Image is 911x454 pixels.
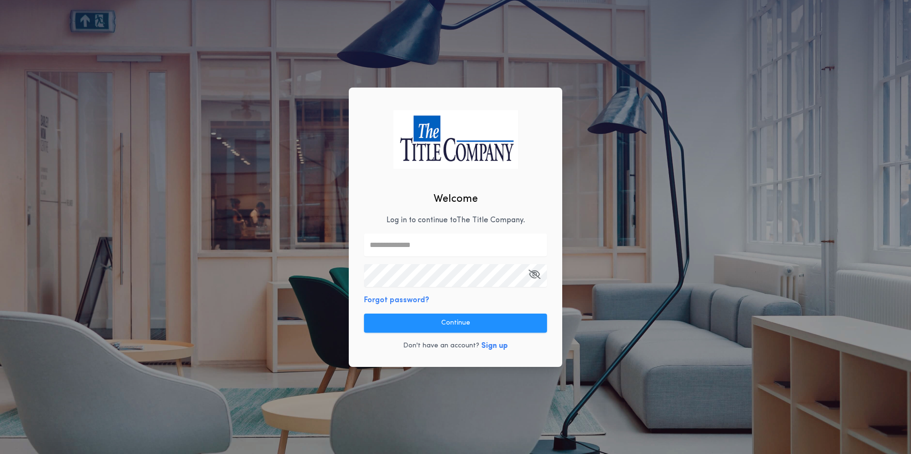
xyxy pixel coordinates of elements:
[364,295,429,306] button: Forgot password?
[364,314,547,333] button: Continue
[393,110,518,168] img: logo
[403,341,479,351] p: Don't have an account?
[434,191,478,207] h2: Welcome
[386,215,525,226] p: Log in to continue to The Title Company .
[481,340,508,352] button: Sign up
